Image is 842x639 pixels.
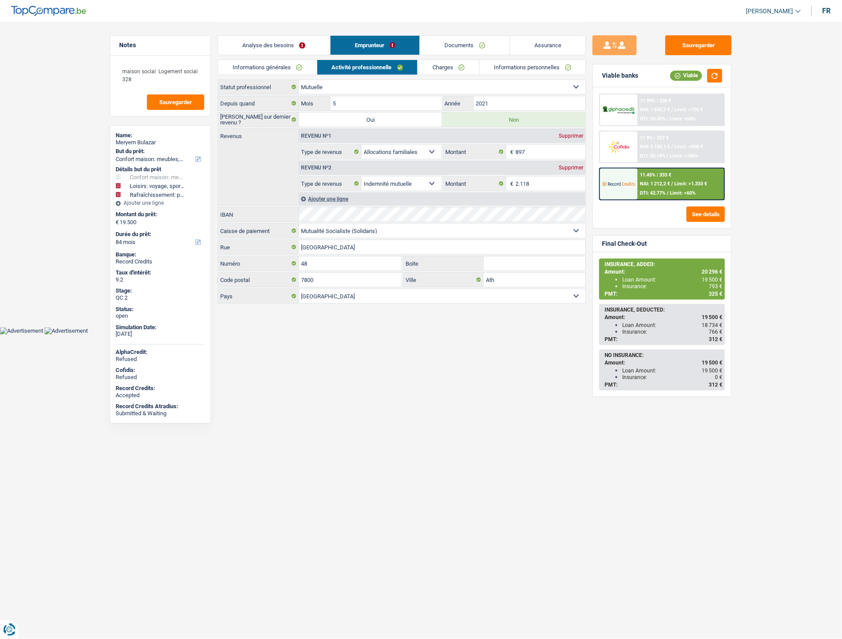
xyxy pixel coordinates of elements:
[640,135,669,141] div: 11.9% | 337 €
[675,107,703,113] span: Limit: >750 €
[116,410,205,417] div: Submitted & Waiting
[404,273,484,287] label: Ville
[709,382,722,388] span: 312 €
[331,36,420,55] a: Emprunteur
[116,258,205,265] div: Record Credits
[640,153,666,159] span: DTI: 30.18%
[605,261,722,267] div: INSURANCE, ADDED:
[331,96,442,110] input: MM
[299,192,586,205] div: Ajouter une ligne
[640,181,670,187] span: NAI: 1 212,2 €
[605,352,722,358] div: NO INSURANCE:
[299,165,334,170] div: Revenu nº2
[218,129,298,139] label: Revenus
[218,273,299,287] label: Code postal
[116,132,205,139] div: Name:
[218,224,299,238] label: Caisse de paiement
[605,382,722,388] div: PMT:
[622,277,722,283] div: Loan Amount:
[218,80,299,94] label: Statut professionnel
[702,322,722,328] span: 18 734 €
[418,60,479,75] a: Charges
[640,116,666,122] span: DTI: 35.49%
[667,190,669,196] span: /
[709,329,722,335] span: 766 €
[556,165,586,170] div: Supprimer
[474,96,586,110] input: AAAA
[670,190,696,196] span: Limit: <60%
[116,312,205,319] div: open
[218,113,299,127] label: [PERSON_NAME] sur dernier revenu ?
[299,113,442,127] label: Oui
[116,219,119,226] span: €
[218,36,330,55] a: Analyse des besoins
[116,356,205,363] div: Refused
[665,35,732,55] button: Sauvegarder
[605,336,722,342] div: PMT:
[116,306,205,313] div: Status:
[116,276,205,283] div: 9.2
[299,96,330,110] label: Mois
[45,327,88,335] img: Advertisement
[116,324,205,331] div: Simulation Date:
[622,283,722,289] div: Insurance:
[640,98,672,104] div: 11.99% | 338 €
[602,72,638,79] div: Viable banks
[218,240,299,254] label: Rue
[640,144,670,150] span: NAI: 2 105,1 €
[739,4,801,19] a: [PERSON_NAME]
[687,207,725,222] button: See details
[622,368,722,374] div: Loan Amount:
[442,96,474,110] label: Année
[147,94,204,110] button: Sauvegarder
[116,148,203,155] label: But du prêt:
[670,116,696,122] span: Limit: <60%
[116,349,205,356] div: AlphaCredit:
[622,374,722,380] div: Insurance:
[640,107,670,113] span: NAI: 1 655,7 €
[640,190,666,196] span: DTI: 42.77%
[116,367,205,374] div: Cofidis:
[442,113,586,127] label: Non
[11,6,86,16] img: TopCompare Logo
[116,269,205,276] div: Taux d'intérêt:
[670,153,699,159] span: Limit: <100%
[823,7,831,15] div: fr
[667,116,669,122] span: /
[218,96,299,110] label: Depuis quand
[116,211,203,218] label: Montant du prêt:
[667,153,669,159] span: /
[116,385,205,392] div: Record Credits:
[702,314,722,320] span: 19 500 €
[317,60,418,75] a: Activité professionnelle
[702,277,722,283] span: 19 500 €
[602,139,635,155] img: Cofidis
[709,291,722,297] span: 325 €
[672,107,673,113] span: /
[556,133,586,139] div: Supprimer
[444,145,506,159] label: Montant
[159,99,192,105] span: Sauvegarder
[670,71,702,80] div: Viable
[709,283,722,289] span: 793 €
[299,133,334,139] div: Revenu nº1
[605,269,722,275] div: Amount:
[116,392,205,399] div: Accepted
[602,105,635,115] img: AlphaCredit
[506,177,516,191] span: €
[715,374,722,380] span: 0 €
[299,145,361,159] label: Type de revenus
[218,256,299,271] label: Numéro
[622,329,722,335] div: Insurance:
[672,181,673,187] span: /
[116,374,205,381] div: Refused
[119,41,202,49] h5: Notes
[218,207,299,222] label: IBAN
[702,368,722,374] span: 19 500 €
[116,251,205,258] div: Banque:
[116,287,205,294] div: Stage:
[420,36,510,55] a: Documents
[218,289,299,303] label: Pays
[480,60,586,75] a: Informations personnelles
[506,145,516,159] span: €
